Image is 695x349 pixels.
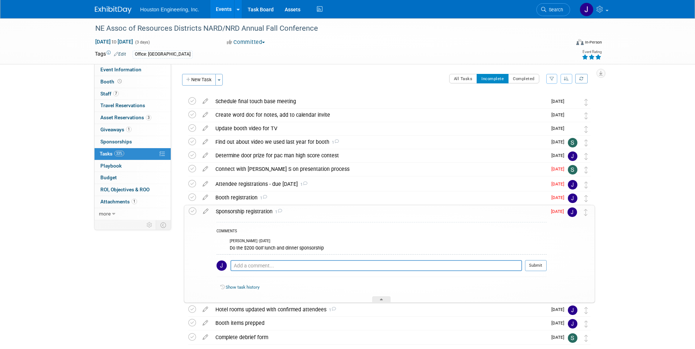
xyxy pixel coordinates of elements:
span: [DATE] [551,181,568,187]
img: Jessica Lambrecht [568,151,577,161]
span: [DATE] [551,112,568,117]
button: Committed [224,38,268,46]
a: Playbook [95,160,171,172]
a: Sponsorships [95,136,171,148]
span: [DATE] [551,335,568,340]
td: Tags [95,50,126,59]
img: Heidi Joarnt [568,124,577,134]
a: Asset Reservations3 [95,112,171,124]
img: Jessica Lambrecht [580,3,594,16]
span: 1 [132,199,137,204]
i: Move task [584,209,588,216]
i: Move task [584,112,588,119]
div: Hotel rooms updated with confirmed attendees [212,303,547,316]
div: Booth items prepped [212,317,547,329]
td: Personalize Event Tab Strip [143,220,156,230]
i: Move task [584,99,588,106]
img: ExhibitDay [95,6,132,14]
a: Budget [95,172,171,184]
div: Create word doc for notes, add to calendar invite [212,109,547,121]
a: Booth [95,76,171,88]
span: [DATE] [551,139,568,145]
a: edit [199,208,212,215]
div: Sponsorship registration [212,205,547,218]
div: In-Person [585,40,602,45]
a: Travel Reservations [95,100,171,112]
span: [DATE] [551,126,568,131]
span: [DATE] [551,195,568,200]
a: Giveaways1 [95,124,171,136]
i: Move task [584,320,588,327]
div: Find out about video we used last year for booth [212,136,547,148]
img: Jessica Lambrecht [568,180,577,189]
span: Travel Reservations [100,102,145,108]
img: Sara Mechtenberg [568,138,577,147]
img: Jessica Lambrecht [568,194,577,203]
span: 3 [146,115,151,120]
a: Show task history [226,285,259,290]
div: Event Rating [582,50,602,54]
a: edit [199,152,212,159]
div: COMMENTS [217,228,547,236]
a: Event Information [95,64,171,76]
span: Event Information [100,67,141,72]
span: [PERSON_NAME] - [DATE] [230,239,270,244]
img: Heidi Joarnt [217,239,226,248]
span: [DATE] [551,209,568,214]
a: edit [199,194,212,201]
span: Houston Engineering, Inc. [140,7,199,12]
span: Booth [100,79,123,85]
img: Heidi Joarnt [568,97,577,107]
i: Move task [584,307,588,314]
span: [DATE] [DATE] [95,38,133,45]
a: Tasks33% [95,148,171,160]
a: edit [199,125,212,132]
span: Booth not reserved yet [116,79,123,84]
div: Office: [GEOGRAPHIC_DATA] [133,50,193,58]
span: 1 [258,196,267,200]
a: Search [536,3,570,16]
img: Jessica Lambrecht [568,319,577,329]
span: ROI, Objectives & ROO [100,187,149,192]
button: Submit [525,260,547,271]
a: edit [199,306,212,313]
span: Sponsorships [100,139,132,145]
i: Move task [584,335,588,342]
i: Move task [584,181,588,188]
img: Sara Mechtenberg [568,165,577,174]
button: New Task [182,74,216,86]
span: Staff [100,91,119,97]
span: Tasks [100,151,124,157]
span: [DATE] [551,166,568,172]
span: (3 days) [134,40,150,45]
span: [DATE] [551,320,568,326]
i: Move task [584,153,588,160]
div: Complete debrief form [212,331,547,344]
a: Refresh [575,74,588,83]
i: Move task [584,166,588,173]
span: Attachments [100,199,137,204]
img: Jessica Lambrecht [217,260,227,271]
a: more [95,208,171,220]
div: Do the $200 Golf lunch and dinner sponsorship [230,244,547,251]
a: ROI, Objectives & ROO [95,184,171,196]
span: Giveaways [100,127,132,132]
a: Attachments1 [95,196,171,208]
img: Jessica Lambrecht [568,207,577,217]
div: Event Format [527,38,602,49]
img: Jessica Lambrecht [568,305,577,315]
span: 1 [326,308,336,312]
span: 33% [114,151,124,156]
i: Move task [584,195,588,202]
span: Asset Reservations [100,115,151,120]
span: 1 [329,140,339,145]
a: edit [199,98,212,105]
a: edit [199,139,212,145]
span: more [99,211,111,217]
span: 1 [126,127,132,132]
button: Completed [508,74,539,83]
span: [DATE] [551,99,568,104]
td: Toggle Event Tabs [156,220,171,230]
button: Incomplete [477,74,509,83]
a: edit [199,320,212,326]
